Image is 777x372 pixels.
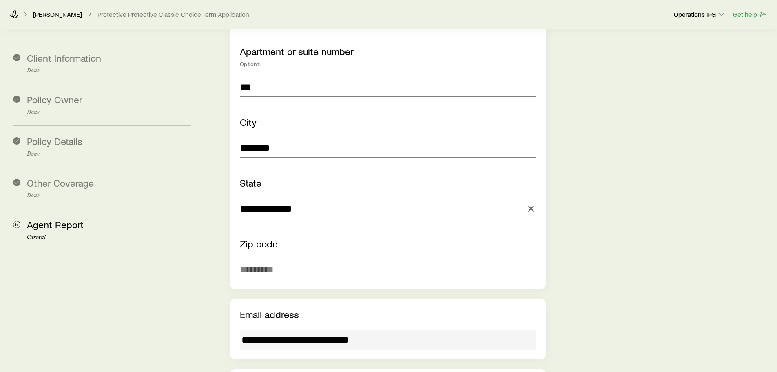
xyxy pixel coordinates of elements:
[27,218,84,230] span: Agent Report
[27,177,94,189] span: Other Coverage
[27,135,82,147] span: Policy Details
[97,11,250,18] button: Protective Protective Classic Choice Term Application
[27,192,191,199] p: Done
[240,177,261,189] label: State
[673,10,726,20] button: Operations IPG
[240,116,257,128] label: City
[733,10,767,19] button: Get help
[240,61,536,67] div: Optional
[27,234,191,241] p: Current
[27,151,191,157] p: Done
[240,309,536,320] p: Email address
[674,10,726,18] p: Operations IPG
[27,94,82,105] span: Policy Owner
[240,45,354,57] label: Apartment or suite number
[13,221,20,228] span: 5
[27,67,191,74] p: Done
[27,52,101,64] span: Client Information
[33,11,82,18] a: [PERSON_NAME]
[27,109,191,116] p: Done
[240,238,278,249] label: Zip code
